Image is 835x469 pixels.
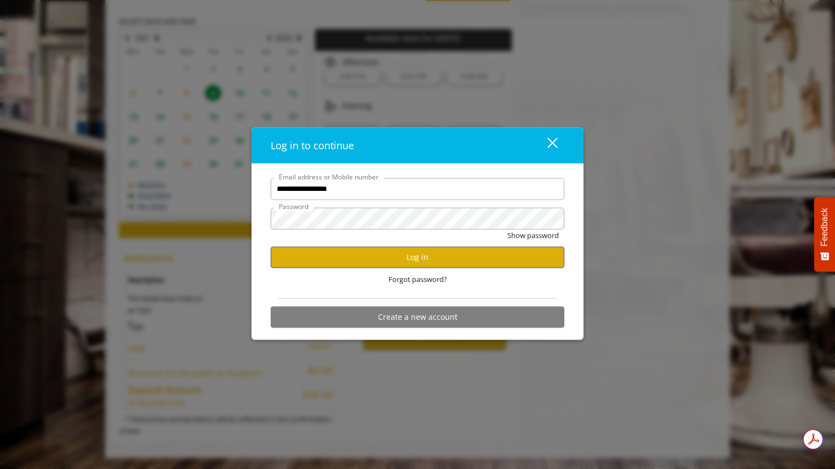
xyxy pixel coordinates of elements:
span: Feedback [820,208,830,246]
button: Log in [271,246,564,268]
div: close dialog [535,137,557,154]
span: Forgot password? [388,273,447,285]
button: Create a new account [271,306,564,327]
button: Feedback - Show survey [814,197,835,272]
label: Email address or Mobile number [273,171,384,182]
label: Password [273,201,314,211]
button: close dialog [527,134,564,156]
input: Password [271,207,564,229]
span: Log in to continue [271,138,354,151]
input: Email address or Mobile number [271,178,564,200]
button: Show password [507,229,559,241]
